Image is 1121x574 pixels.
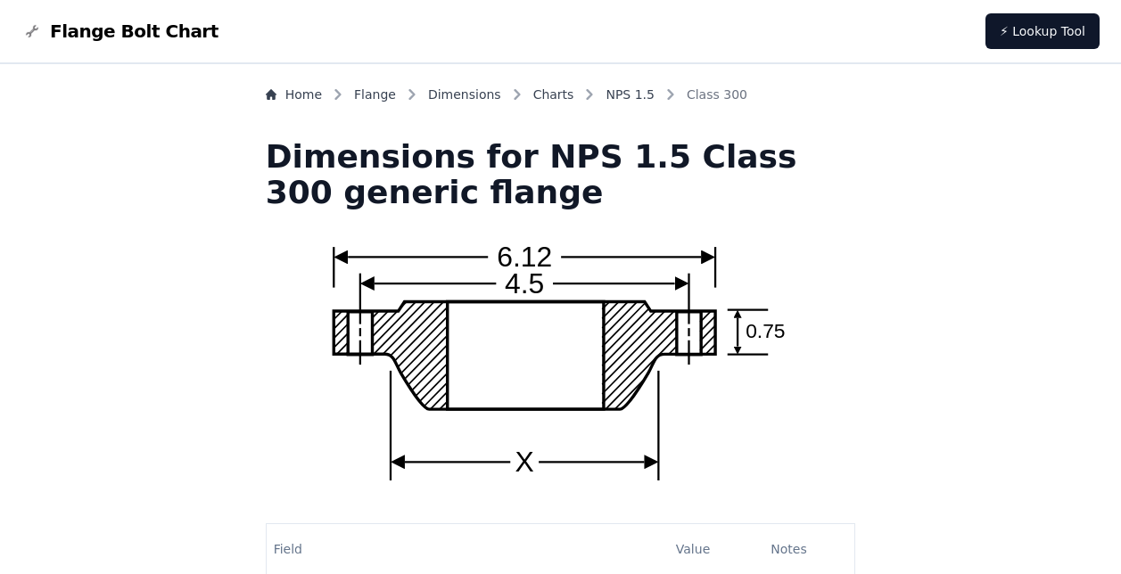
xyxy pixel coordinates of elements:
[498,241,553,273] text: 6.12
[533,86,574,103] a: Charts
[985,13,1100,49] a: ⚡ Lookup Tool
[506,267,545,299] text: 4.5
[746,319,786,342] text: 0.75
[515,446,534,478] text: X
[266,86,322,103] a: Home
[687,86,747,103] span: Class 300
[21,20,43,42] img: Flange Bolt Chart Logo
[606,86,655,103] a: NPS 1.5
[354,86,396,103] a: Flange
[266,139,856,210] h1: Dimensions for NPS 1.5 Class 300 generic flange
[428,86,501,103] a: Dimensions
[21,19,218,44] a: Flange Bolt Chart LogoFlange Bolt Chart
[266,86,856,111] nav: Breadcrumb
[50,19,218,44] span: Flange Bolt Chart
